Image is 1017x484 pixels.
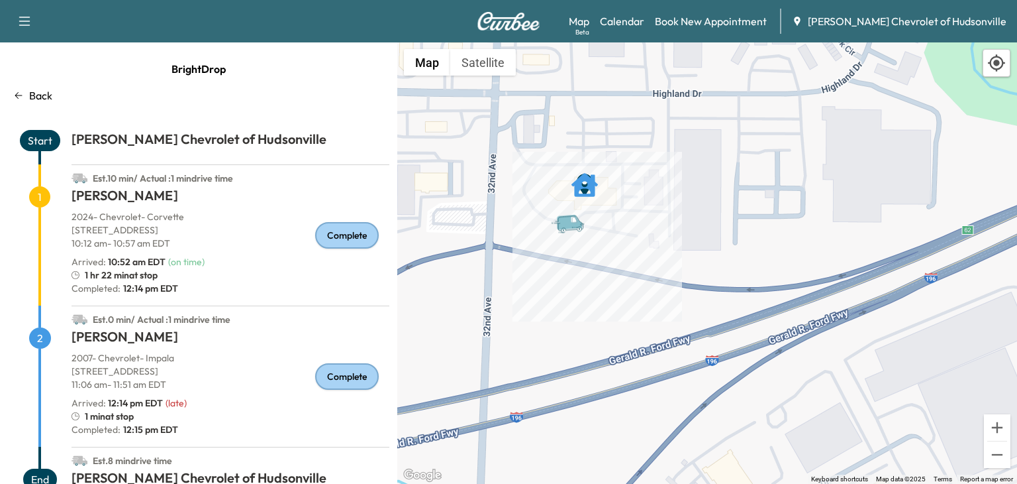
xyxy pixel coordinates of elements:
[984,442,1010,468] button: Zoom out
[72,328,389,351] h1: [PERSON_NAME]
[960,475,1013,483] a: Report a map error
[808,13,1006,29] span: [PERSON_NAME] Chevrolet of Hudsonville
[315,222,379,249] div: Complete
[166,397,187,409] span: ( late )
[550,200,597,223] gmp-advanced-marker: Van
[29,328,51,349] span: 2
[450,49,516,76] button: Show satellite imagery
[108,256,166,268] span: 10:52 am EDT
[168,256,205,268] span: ( on time )
[811,475,868,484] button: Keyboard shortcuts
[93,314,230,326] span: Est. 0 min / Actual : 1 min drive time
[401,467,444,484] a: Open this area in Google Maps (opens a new window)
[72,378,389,391] p: 11:06 am - 11:51 am EDT
[655,13,767,29] a: Book New Appointment
[121,423,178,436] span: 12:15 pm EDT
[600,13,644,29] a: Calendar
[569,13,589,29] a: MapBeta
[401,467,444,484] img: Google
[477,12,540,30] img: Curbee Logo
[72,282,389,295] p: Completed:
[72,210,389,223] p: 2024 - Chevrolet - Corvette
[72,423,389,436] p: Completed:
[571,165,598,192] gmp-advanced-marker: NATHAN STRICKLER
[315,363,379,390] div: Complete
[934,475,952,483] a: Terms (opens in new tab)
[85,410,134,423] span: 1 min at stop
[72,223,389,237] p: [STREET_ADDRESS]
[72,351,389,365] p: 2007 - Chevrolet - Impala
[93,172,233,184] span: Est. 10 min / Actual : 1 min drive time
[72,396,163,410] p: Arrived :
[983,49,1010,77] div: Recenter map
[984,414,1010,441] button: Zoom in
[72,237,389,250] p: 10:12 am - 10:57 am EDT
[404,49,450,76] button: Show street map
[72,255,166,269] p: Arrived :
[171,56,226,82] span: BrightDrop
[20,130,60,151] span: Start
[121,282,178,295] span: 12:14 pm EDT
[72,365,389,378] p: [STREET_ADDRESS]
[93,455,172,467] span: Est. 8 min drive time
[72,186,389,210] h1: [PERSON_NAME]
[876,475,926,483] span: Map data ©2025
[29,186,50,208] span: 1
[72,130,389,154] h1: [PERSON_NAME] Chevrolet of Hudsonville
[85,269,158,282] span: 1 hr 22 min at stop
[29,88,52,103] p: Back
[575,27,589,37] div: Beta
[108,397,163,409] span: 12:14 pm EDT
